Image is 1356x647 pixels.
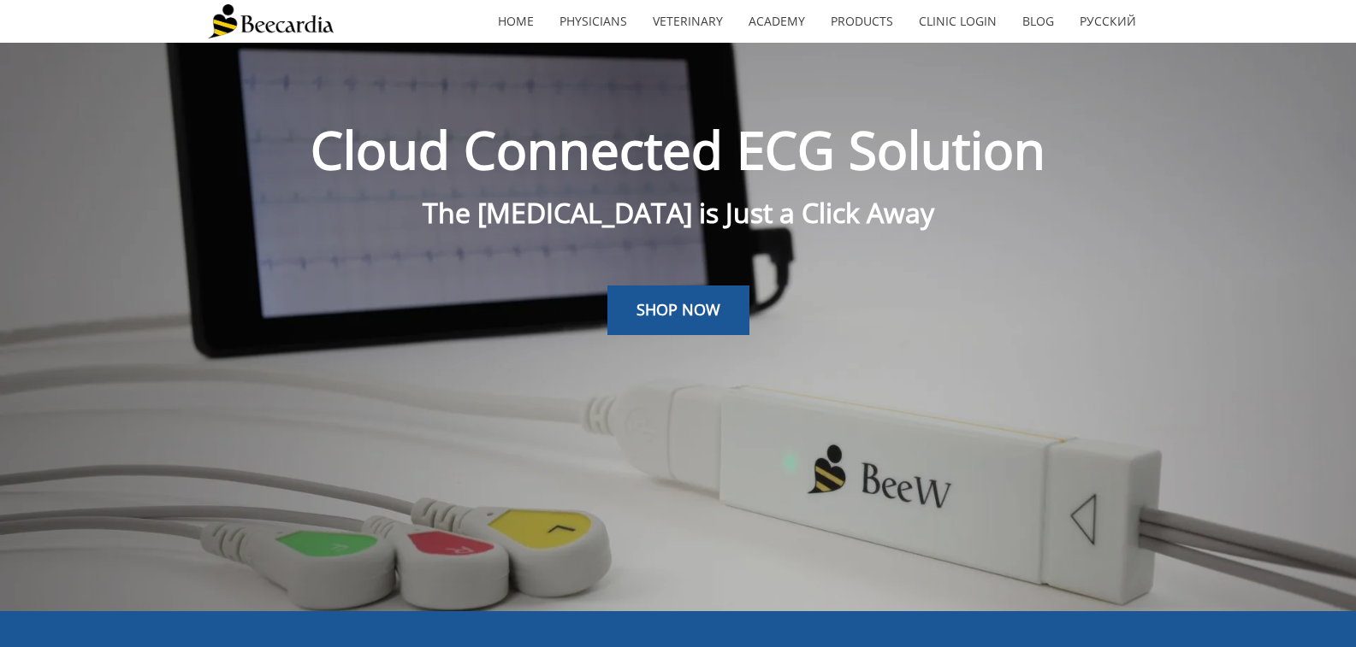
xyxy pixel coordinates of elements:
a: Physicians [547,2,640,41]
a: Blog [1010,2,1067,41]
img: Beecardia [208,4,334,38]
a: Veterinary [640,2,736,41]
span: SHOP NOW [637,299,720,320]
span: Cloud Connected ECG Solution [311,115,1045,185]
a: home [485,2,547,41]
a: Academy [736,2,818,41]
a: Русский [1067,2,1149,41]
a: Products [818,2,906,41]
span: The [MEDICAL_DATA] is Just a Click Away [423,194,934,231]
a: SHOP NOW [607,285,749,335]
a: Clinic Login [906,2,1010,41]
